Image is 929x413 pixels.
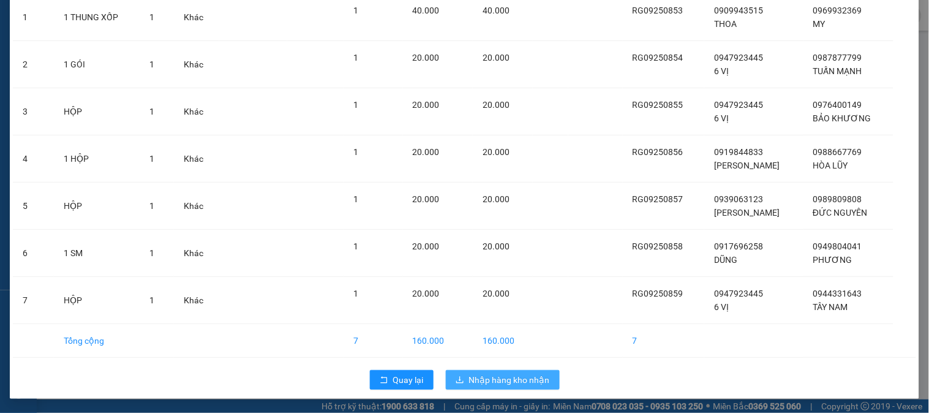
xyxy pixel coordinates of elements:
[813,53,862,63] span: 0987877799
[446,370,560,390] button: downloadNhập hàng kho nhận
[714,100,763,110] span: 0947923445
[633,147,683,157] span: RG09250856
[150,107,155,116] span: 1
[714,302,729,312] span: 6 VỊ
[353,100,358,110] span: 1
[413,289,440,298] span: 20.000
[623,324,704,358] td: 7
[633,6,683,15] span: RG09250853
[714,147,763,157] span: 0919844833
[174,277,219,324] td: Khác
[813,208,868,218] span: ĐỨC NGUYÊN
[403,324,473,358] td: 160.000
[813,19,826,29] span: MY
[813,147,862,157] span: 0988667769
[813,194,862,204] span: 0989809808
[483,241,510,251] span: 20.000
[473,324,532,358] td: 160.000
[633,53,683,63] span: RG09250854
[150,12,155,22] span: 1
[174,41,219,88] td: Khác
[714,53,763,63] span: 0947923445
[813,113,871,123] span: BẢO KHƯƠNG
[413,53,440,63] span: 20.000
[469,373,550,387] span: Nhập hàng kho nhận
[393,373,424,387] span: Quay lại
[714,161,780,170] span: [PERSON_NAME]
[353,147,358,157] span: 1
[413,241,440,251] span: 20.000
[370,370,434,390] button: rollbackQuay lại
[714,255,737,265] span: DŨNG
[714,289,763,298] span: 0947923445
[174,88,219,135] td: Khác
[714,6,763,15] span: 0909943515
[13,41,54,88] td: 2
[813,289,862,298] span: 0944331643
[483,289,510,298] span: 20.000
[813,100,862,110] span: 0976400149
[413,147,440,157] span: 20.000
[54,41,140,88] td: 1 GÓI
[13,230,54,277] td: 6
[813,241,862,251] span: 0949804041
[714,208,780,218] span: [PERSON_NAME]
[353,6,358,15] span: 1
[174,135,219,183] td: Khác
[633,241,683,251] span: RG09250858
[714,241,763,251] span: 0917696258
[54,88,140,135] td: HỘP
[483,147,510,157] span: 20.000
[813,6,862,15] span: 0969932369
[483,6,510,15] span: 40.000
[54,324,140,358] td: Tổng cộng
[344,324,402,358] td: 7
[150,248,155,258] span: 1
[714,194,763,204] span: 0939063123
[633,194,683,204] span: RG09250857
[380,376,388,385] span: rollback
[54,230,140,277] td: 1 SM
[13,135,54,183] td: 4
[13,88,54,135] td: 3
[413,6,440,15] span: 40.000
[413,194,440,204] span: 20.000
[174,230,219,277] td: Khác
[413,100,440,110] span: 20.000
[813,161,848,170] span: HÒA LŨY
[150,201,155,211] span: 1
[54,277,140,324] td: HỘP
[714,113,729,123] span: 6 VỊ
[150,295,155,305] span: 1
[150,154,155,164] span: 1
[54,135,140,183] td: 1 HỘP
[54,183,140,230] td: HỘP
[483,194,510,204] span: 20.000
[633,289,683,298] span: RG09250859
[353,194,358,204] span: 1
[633,100,683,110] span: RG09250855
[714,66,729,76] span: 6 VỊ
[483,53,510,63] span: 20.000
[483,100,510,110] span: 20.000
[353,53,358,63] span: 1
[813,66,862,76] span: TUẤN MẠNH
[813,255,852,265] span: PHƯƠNG
[813,302,848,312] span: TÂY NAM
[714,19,737,29] span: THOA
[353,289,358,298] span: 1
[150,59,155,69] span: 1
[353,241,358,251] span: 1
[456,376,464,385] span: download
[174,183,219,230] td: Khác
[13,277,54,324] td: 7
[13,183,54,230] td: 5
